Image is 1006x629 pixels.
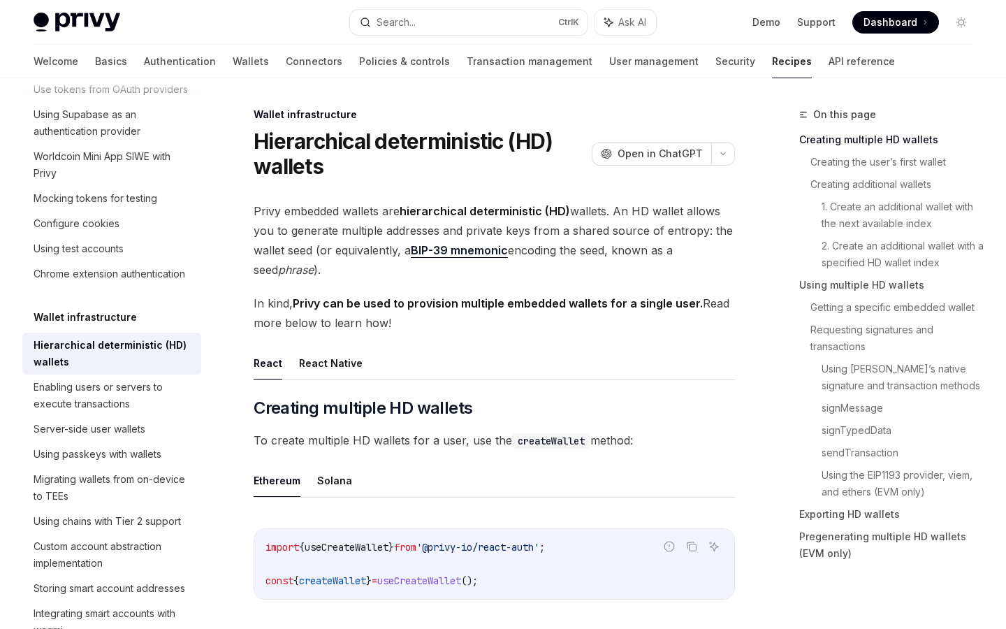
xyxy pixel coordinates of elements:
[822,442,984,464] a: sendTransaction
[22,576,201,601] a: Storing smart account addresses
[34,148,193,182] div: Worldcoin Mini App SIWE with Privy
[22,186,201,211] a: Mocking tokens for testing
[144,45,216,78] a: Authentication
[22,211,201,236] a: Configure cookies
[810,173,984,196] a: Creating additional wallets
[22,144,201,186] a: Worldcoin Mini App SIWE with Privy
[317,464,352,497] button: Solana
[461,574,478,587] span: ();
[715,45,755,78] a: Security
[34,215,119,232] div: Configure cookies
[799,129,984,151] a: Creating multiple HD wallets
[377,14,416,31] div: Search...
[705,537,723,556] button: Ask AI
[595,10,656,35] button: Ask AI
[366,574,372,587] span: }
[618,15,646,29] span: Ask AI
[797,15,836,29] a: Support
[829,45,895,78] a: API reference
[22,375,201,417] a: Enabling users or servers to execute transactions
[852,11,939,34] a: Dashboard
[34,446,161,463] div: Using passkeys with wallets
[286,45,342,78] a: Connectors
[305,541,388,554] span: useCreateWallet
[254,129,586,179] h1: Hierarchical deterministic (HD) wallets
[539,541,545,554] span: ;
[254,464,300,497] button: Ethereum
[34,421,145,438] div: Server-side user wallets
[752,15,780,29] a: Demo
[299,574,366,587] span: createWallet
[22,442,201,467] a: Using passkeys with wallets
[416,541,539,554] span: '@privy-io/react-auth'
[394,541,416,554] span: from
[822,358,984,397] a: Using [PERSON_NAME]’s native signature and transaction methods
[467,45,592,78] a: Transaction management
[233,45,269,78] a: Wallets
[34,513,181,530] div: Using chains with Tier 2 support
[799,526,984,565] a: Pregenerating multiple HD wallets (EVM only)
[950,11,972,34] button: Toggle dark mode
[22,509,201,534] a: Using chains with Tier 2 support
[34,379,193,412] div: Enabling users or servers to execute transactions
[34,309,137,326] h5: Wallet infrastructure
[822,235,984,274] a: 2. Create an additional wallet with a specified HD wallet index
[95,45,127,78] a: Basics
[34,538,193,572] div: Custom account abstraction implementation
[400,204,570,218] strong: hierarchical deterministic (HD)
[34,240,124,257] div: Using test accounts
[683,537,701,556] button: Copy the contents from the code block
[359,45,450,78] a: Policies & controls
[22,417,201,442] a: Server-side user wallets
[278,263,314,277] em: phrase
[293,574,299,587] span: {
[822,464,984,503] a: Using the EIP1193 provider, viem, and ethers (EVM only)
[863,15,917,29] span: Dashboard
[34,106,193,140] div: Using Supabase as an authentication provider
[34,190,157,207] div: Mocking tokens for testing
[388,541,394,554] span: }
[299,347,363,379] button: React Native
[254,347,282,379] button: React
[592,142,711,166] button: Open in ChatGPT
[254,397,472,419] span: Creating multiple HD wallets
[822,397,984,419] a: signMessage
[34,13,120,32] img: light logo
[22,261,201,287] a: Chrome extension authentication
[618,147,703,161] span: Open in ChatGPT
[810,296,984,319] a: Getting a specific embedded wallet
[299,541,305,554] span: {
[34,580,185,597] div: Storing smart account addresses
[772,45,812,78] a: Recipes
[411,243,508,258] a: BIP-39 mnemonic
[799,274,984,296] a: Using multiple HD wallets
[822,419,984,442] a: signTypedData
[265,541,299,554] span: import
[22,534,201,576] a: Custom account abstraction implementation
[372,574,377,587] span: =
[254,431,735,450] span: To create multiple HD wallets for a user, use the method:
[22,467,201,509] a: Migrating wallets from on-device to TEEs
[810,319,984,358] a: Requesting signatures and transactions
[799,503,984,526] a: Exporting HD wallets
[254,294,735,333] span: In kind, Read more below to learn how!
[22,102,201,144] a: Using Supabase as an authentication provider
[810,151,984,173] a: Creating the user’s first wallet
[265,574,293,587] span: const
[34,45,78,78] a: Welcome
[22,236,201,261] a: Using test accounts
[660,537,678,556] button: Report incorrect code
[34,471,193,505] div: Migrating wallets from on-device to TEEs
[22,333,201,375] a: Hierarchical deterministic (HD) wallets
[293,296,703,310] strong: Privy can be used to provision multiple embedded wallets for a single user.
[512,433,590,449] code: createWallet
[254,108,735,122] div: Wallet infrastructure
[813,106,876,123] span: On this page
[377,574,461,587] span: useCreateWallet
[822,196,984,235] a: 1. Create an additional wallet with the next available index
[254,201,735,280] span: Privy embedded wallets are wallets. An HD wallet allows you to generate multiple addresses and pr...
[34,337,193,370] div: Hierarchical deterministic (HD) wallets
[34,266,185,282] div: Chrome extension authentication
[558,17,579,28] span: Ctrl K
[609,45,699,78] a: User management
